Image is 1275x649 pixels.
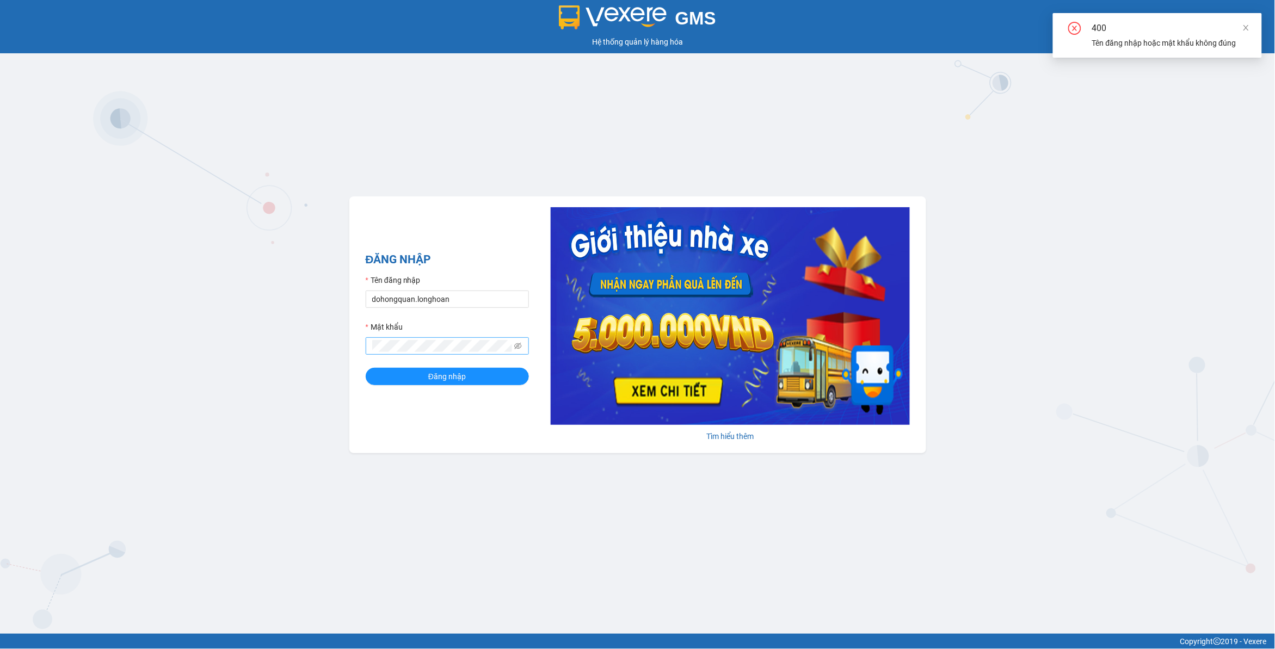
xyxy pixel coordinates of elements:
h2: ĐĂNG NHẬP [366,251,529,269]
a: GMS [559,16,716,25]
img: banner-0 [551,207,910,425]
span: eye-invisible [514,342,522,350]
div: 400 [1092,22,1249,35]
div: Hệ thống quản lý hàng hóa [3,36,1272,48]
button: Đăng nhập [366,368,529,385]
span: close-circle [1068,22,1081,37]
input: Tên đăng nhập [366,290,529,308]
div: Tên đăng nhập hoặc mật khẩu không đúng [1092,37,1249,49]
span: Đăng nhập [428,370,466,382]
input: Mật khẩu [372,340,513,352]
span: close [1242,24,1250,32]
label: Tên đăng nhập [366,274,421,286]
span: GMS [675,8,716,28]
label: Mật khẩu [366,321,403,333]
div: Tìm hiểu thêm [551,430,910,442]
span: copyright [1214,638,1221,645]
img: logo 2 [559,5,667,29]
div: Copyright 2019 - Vexere [8,635,1267,647]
